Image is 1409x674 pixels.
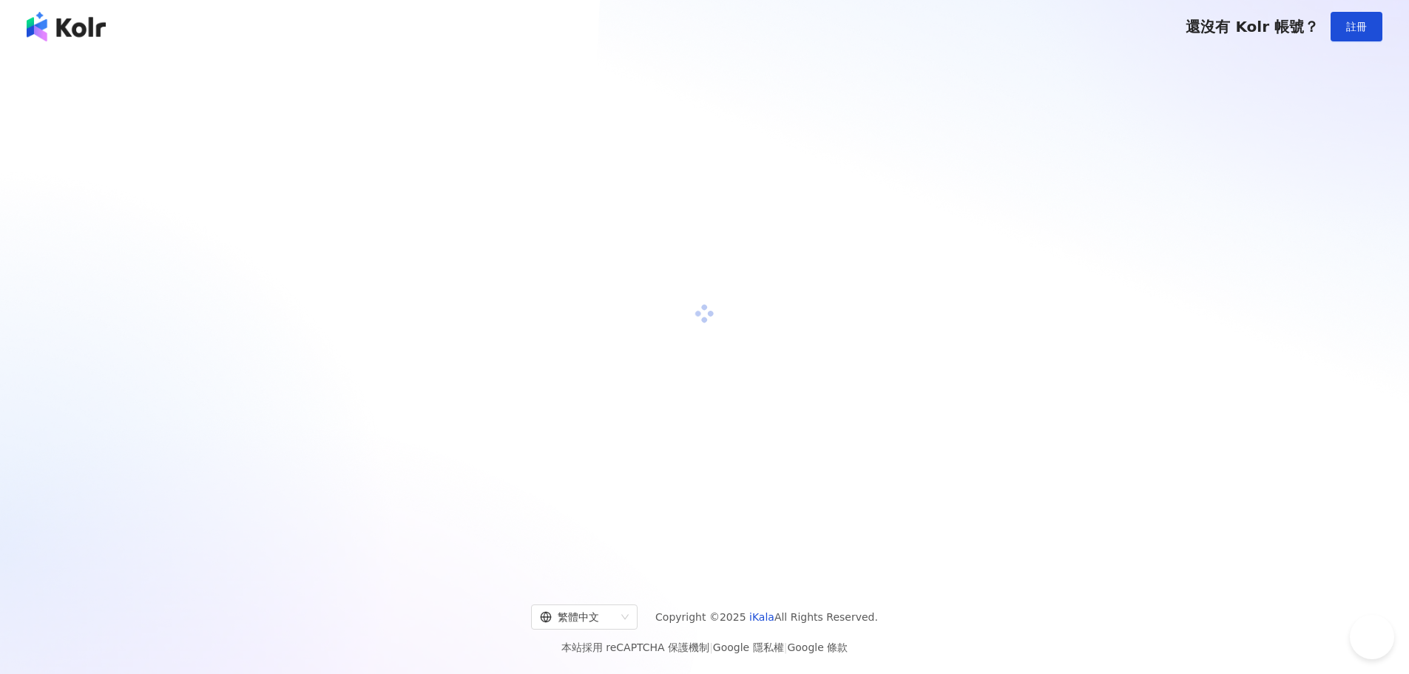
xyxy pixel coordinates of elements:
[1350,615,1394,659] iframe: Help Scout Beacon - Open
[713,641,784,653] a: Google 隱私權
[709,641,713,653] span: |
[27,12,106,41] img: logo
[655,608,878,626] span: Copyright © 2025 All Rights Reserved.
[540,605,615,629] div: 繁體中文
[561,638,848,656] span: 本站採用 reCAPTCHA 保護機制
[1186,18,1319,36] span: 還沒有 Kolr 帳號？
[1331,12,1382,41] button: 註冊
[1346,21,1367,33] span: 註冊
[784,641,788,653] span: |
[749,611,774,623] a: iKala
[787,641,848,653] a: Google 條款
